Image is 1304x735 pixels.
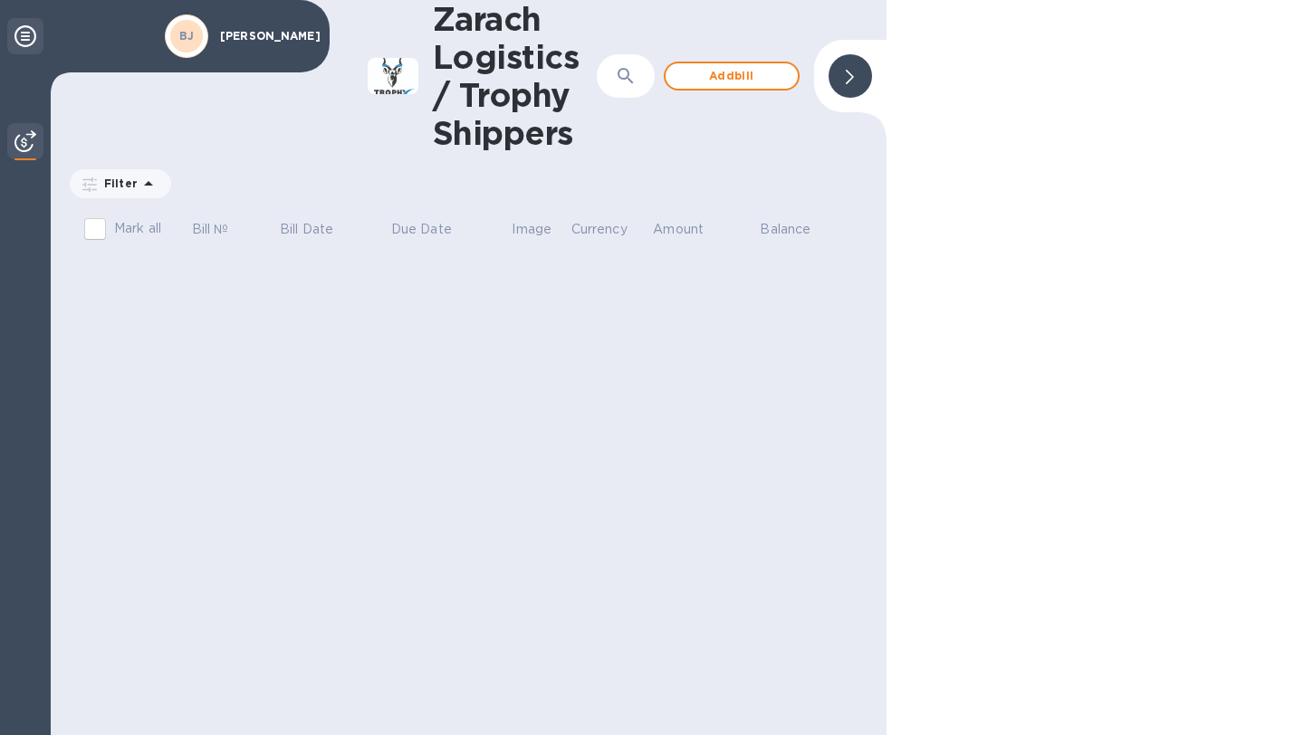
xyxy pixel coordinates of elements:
p: Balance [760,220,810,239]
p: Bill № [192,220,229,239]
p: Mark all [114,219,161,238]
span: Due Date [391,220,475,239]
span: Bill Date [280,220,357,239]
p: [PERSON_NAME] [220,30,311,43]
b: BJ [179,29,195,43]
p: Bill Date [280,220,333,239]
p: Currency [571,220,628,239]
p: Image [512,220,551,239]
p: Amount [653,220,704,239]
p: Due Date [391,220,452,239]
p: Filter [97,176,138,191]
span: Add bill [680,65,783,87]
span: Bill № [192,220,253,239]
button: Addbill [664,62,800,91]
span: Balance [760,220,834,239]
span: Amount [653,220,727,239]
